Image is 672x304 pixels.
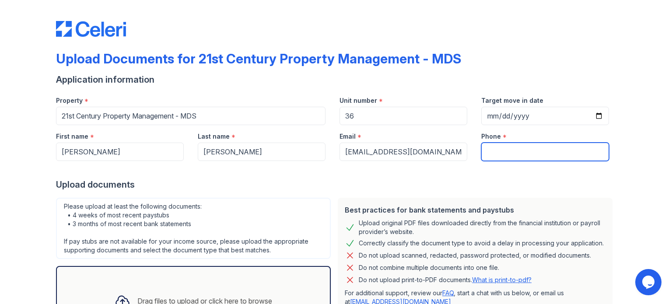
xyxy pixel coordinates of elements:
div: Upload documents [56,178,616,191]
p: Do not upload print-to-PDF documents. [359,276,532,284]
a: What is print-to-pdf? [472,276,532,283]
div: Upload Documents for 21st Century Property Management - MDS [56,51,461,66]
div: Do not upload scanned, redacted, password protected, or modified documents. [359,250,591,261]
label: First name [56,132,88,141]
div: Correctly classify the document type to avoid a delay in processing your application. [359,238,604,248]
div: Best practices for bank statements and paystubs [345,205,605,215]
label: Last name [198,132,230,141]
img: CE_Logo_Blue-a8612792a0a2168367f1c8372b55b34899dd931a85d93a1a3d3e32e68fde9ad4.png [56,21,126,37]
label: Unit number [339,96,377,105]
label: Email [339,132,356,141]
div: Upload original PDF files downloaded directly from the financial institution or payroll provider’... [359,219,605,236]
label: Phone [481,132,501,141]
div: Application information [56,73,616,86]
a: FAQ [442,289,454,297]
div: Please upload at least the following documents: • 4 weeks of most recent paystubs • 3 months of m... [56,198,331,259]
label: Target move in date [481,96,543,105]
div: Do not combine multiple documents into one file. [359,262,499,273]
label: Property [56,96,83,105]
iframe: chat widget [635,269,663,295]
